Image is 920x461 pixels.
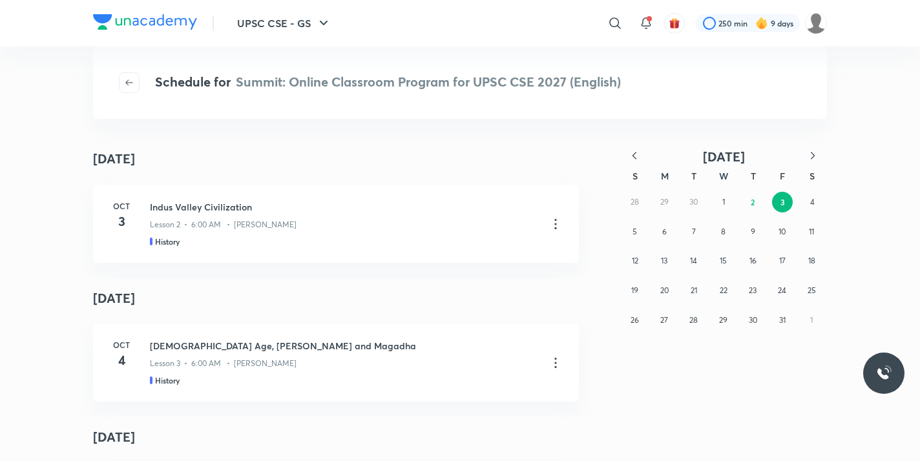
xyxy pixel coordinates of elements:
abbr: Saturday [810,170,815,182]
abbr: October 20, 2025 [660,285,669,295]
abbr: October 25, 2025 [808,285,816,295]
img: Company Logo [93,14,197,30]
abbr: October 23, 2025 [749,285,757,295]
button: October 23, 2025 [742,280,763,301]
button: [DATE] [649,149,799,165]
button: October 26, 2025 [625,310,645,331]
abbr: October 15, 2025 [720,256,727,265]
button: October 27, 2025 [654,310,674,331]
abbr: Monday [661,170,669,182]
abbr: October 1, 2025 [722,197,725,207]
abbr: Tuesday [691,170,696,182]
abbr: October 26, 2025 [631,315,639,325]
button: October 20, 2025 [654,280,674,301]
button: October 29, 2025 [713,310,734,331]
abbr: October 11, 2025 [809,227,814,236]
button: October 5, 2025 [625,221,645,242]
abbr: October 29, 2025 [719,315,727,325]
button: October 22, 2025 [713,280,734,301]
a: Oct4[DEMOGRAPHIC_DATA] Age, [PERSON_NAME] and MagadhaLesson 3 • 6:00 AM • [PERSON_NAME]History [93,323,579,402]
button: October 7, 2025 [684,221,704,242]
abbr: Thursday [751,170,756,182]
img: ttu [876,365,892,381]
button: October 2, 2025 [742,192,763,212]
img: streak [755,17,768,30]
button: October 24, 2025 [772,280,793,301]
h4: [DATE] [93,149,135,169]
button: October 28, 2025 [684,310,704,331]
abbr: Wednesday [719,170,728,182]
button: October 31, 2025 [772,310,793,331]
a: Company Logo [93,14,197,33]
h6: Oct [109,200,134,212]
a: Oct3Indus Valley CivilizationLesson 2 • 6:00 AM • [PERSON_NAME]History [93,185,579,263]
button: October 17, 2025 [772,251,793,271]
p: Lesson 2 • 6:00 AM • [PERSON_NAME] [150,219,297,230]
button: October 6, 2025 [654,221,674,242]
h3: Indus Valley Civilization [150,200,538,214]
abbr: October 30, 2025 [749,315,757,325]
h4: 4 [109,351,134,370]
img: avatar [669,17,680,29]
button: October 9, 2025 [742,221,763,242]
button: October 19, 2025 [625,280,645,301]
abbr: October 17, 2025 [779,256,786,265]
p: Lesson 3 • 6:00 AM • [PERSON_NAME] [150,358,297,369]
button: October 14, 2025 [684,251,704,271]
abbr: October 18, 2025 [808,256,815,265]
h6: Oct [109,339,134,351]
abbr: Friday [780,170,785,182]
abbr: October 9, 2025 [751,227,755,236]
button: October 13, 2025 [654,251,674,271]
span: [DATE] [703,148,745,165]
abbr: October 13, 2025 [661,256,667,265]
span: Summit: Online Classroom Program for UPSC CSE 2027 (English) [236,73,621,90]
abbr: October 19, 2025 [631,285,638,295]
abbr: October 12, 2025 [632,256,638,265]
button: October 11, 2025 [801,221,822,242]
abbr: Sunday [632,170,638,182]
button: October 25, 2025 [801,280,822,301]
button: October 15, 2025 [713,251,734,271]
button: October 4, 2025 [802,192,822,212]
h3: [DEMOGRAPHIC_DATA] Age, [PERSON_NAME] and Magadha [150,339,538,353]
abbr: October 27, 2025 [660,315,668,325]
button: October 30, 2025 [742,310,763,331]
abbr: October 8, 2025 [721,227,726,236]
button: avatar [664,13,685,34]
button: October 18, 2025 [801,251,822,271]
button: October 10, 2025 [772,221,793,242]
h4: 3 [109,212,134,231]
abbr: October 16, 2025 [749,256,757,265]
button: UPSC CSE - GS [229,10,339,36]
abbr: October 31, 2025 [779,315,786,325]
abbr: October 6, 2025 [662,227,667,236]
abbr: October 21, 2025 [691,285,697,295]
button: October 12, 2025 [625,251,645,271]
abbr: October 24, 2025 [778,285,786,295]
button: October 21, 2025 [684,280,704,301]
h4: [DATE] [93,278,579,318]
abbr: October 28, 2025 [689,315,698,325]
abbr: October 10, 2025 [779,227,786,236]
h5: History [155,374,180,386]
button: October 8, 2025 [713,221,734,242]
abbr: October 22, 2025 [720,285,727,295]
abbr: October 5, 2025 [632,227,637,236]
h5: History [155,236,180,247]
img: Celina Chingmuan [805,12,827,34]
h4: Schedule for [155,72,621,93]
abbr: October 2, 2025 [751,197,755,207]
abbr: October 14, 2025 [690,256,697,265]
abbr: October 7, 2025 [692,227,696,236]
button: October 16, 2025 [742,251,763,271]
abbr: October 4, 2025 [810,197,815,207]
button: October 3, 2025 [772,192,793,212]
button: October 1, 2025 [713,192,734,212]
h4: [DATE] [93,417,579,457]
abbr: October 3, 2025 [780,197,785,207]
